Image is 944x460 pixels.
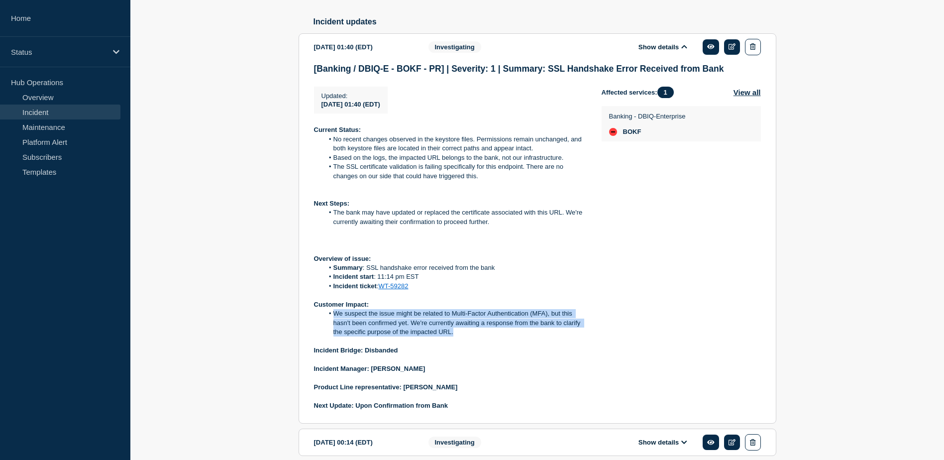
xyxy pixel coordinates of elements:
h2: Incident updates [314,17,776,26]
p: Updated : [321,92,380,100]
strong: Product Line representative: [PERSON_NAME] [314,383,458,391]
h3: [Banking / DBIQ-E - BOKF - PR] | Severity: 1 | Summary: SSL Handshake Error Received from Bank [314,64,761,74]
p: Status [11,48,106,56]
strong: Next Steps: [314,200,350,207]
span: BOKF [623,128,641,136]
strong: Incident Manager: [PERSON_NAME] [314,365,425,372]
li: : SSL handshake error received from the bank [323,263,586,272]
li: No recent changes observed in the keystore files. Permissions remain unchanged, and both keystore... [323,135,586,153]
strong: Summary [333,264,363,271]
span: [DATE] 01:40 (EDT) [321,101,380,108]
strong: Incident start [333,273,374,280]
button: Show details [635,43,690,51]
strong: Customer Impact: [314,301,369,308]
button: Show details [635,438,690,447]
div: [DATE] 00:14 (EDT) [314,434,414,451]
li: We suspect the issue might be related to Multi-Factor Authentication (MFA), but this hasn't been ... [323,309,586,337]
span: Investigating [428,41,481,53]
li: Based on the logs, the impacted URL belongs to the bank, not our infrastructure. [323,153,586,162]
button: View all [734,87,761,98]
div: down [609,128,617,136]
p: Banking - DBIQ-Enterprise [609,113,686,120]
span: Investigating [428,437,481,448]
li: The bank may have updated or replaced the certificate associated with this URL. We're currently a... [323,208,586,227]
li: The SSL certificate validation is failing specifically for this endpoint. There are no changes on... [323,162,586,181]
span: 1 [657,87,674,98]
strong: Incident Bridge: Disbanded [314,346,398,354]
li: : 11:14 pm EST [323,272,586,281]
strong: Next Update: Upon Confirmation from Bank [314,402,448,409]
strong: Current Status: [314,126,361,133]
span: Affected services: [602,87,679,98]
strong: Incident ticket [333,282,377,290]
a: WT-59282 [379,282,409,290]
div: [DATE] 01:40 (EDT) [314,39,414,55]
strong: Overview of issue: [314,255,371,262]
li: : [323,282,586,291]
